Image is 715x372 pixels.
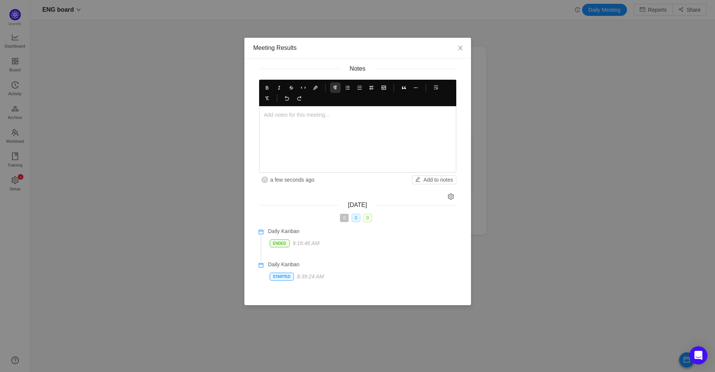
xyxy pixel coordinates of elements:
[341,64,375,73] span: Notes
[270,273,293,280] p: Started
[450,38,471,59] button: Close
[258,262,264,267] i: icon: calendar
[310,82,321,93] button: Highlight
[398,82,409,93] button: Blockquote
[268,228,300,234] span: Daily Kanban
[330,82,341,93] button: Paragraph
[293,240,320,246] span: 9:16:46 AM
[340,214,349,222] span: 0
[689,346,707,364] div: Open Intercom Messenger
[258,229,264,234] i: icon: calendar
[431,82,441,93] button: Hard Break
[294,93,304,103] button: Redo
[268,261,300,267] span: Daily Kanban
[270,176,315,184] span: a few seconds ago
[448,193,454,200] i: icon: setting
[262,82,272,93] button: Bold
[342,82,353,93] button: Bullet List
[298,82,309,93] button: Code
[457,45,463,51] i: icon: close
[297,273,324,279] span: 8:39:24 AM
[263,178,267,181] i: icon: user
[363,214,372,222] span: 0
[282,93,292,103] button: Undo
[412,175,456,184] button: icon: editAdd to notes
[270,240,289,247] p: Ended
[348,202,367,208] span: [DATE]
[352,214,360,222] span: 0
[366,82,377,93] button: Task List
[274,82,284,93] button: Italic
[286,82,297,93] button: Strike
[262,93,272,103] button: Clear Format
[411,82,421,93] button: Horizontal Rule
[378,82,389,93] button: Code Block
[253,44,462,52] div: Meeting Results
[354,82,365,93] button: Ordered List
